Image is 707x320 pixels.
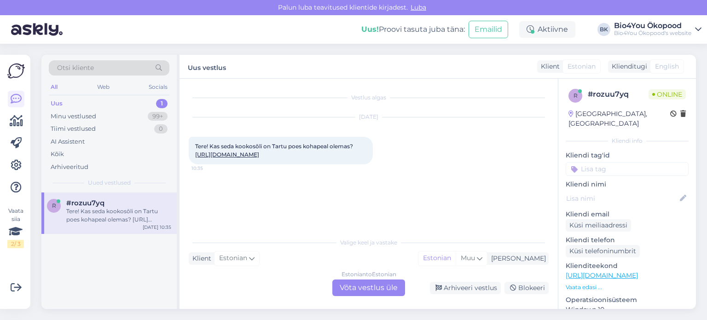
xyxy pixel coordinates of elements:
[566,193,678,204] input: Lisa nimi
[566,137,689,145] div: Kliendi info
[614,22,701,37] a: Bio4You ÖkopoodBio4You Ökopood's website
[597,23,610,36] div: BK
[469,21,508,38] button: Emailid
[566,162,689,176] input: Lisa tag
[342,270,396,279] div: Estonian to Estonian
[614,29,691,37] div: Bio4You Ökopood's website
[7,240,24,248] div: 2 / 3
[332,279,405,296] div: Võta vestlus üle
[574,92,578,99] span: r
[49,81,59,93] div: All
[566,283,689,291] p: Vaata edasi ...
[189,239,549,247] div: Valige keel ja vastake
[148,112,168,121] div: 99+
[51,137,85,146] div: AI Assistent
[461,254,475,262] span: Muu
[191,165,226,172] span: 10:35
[361,24,465,35] div: Proovi tasuta juba täna:
[195,151,259,158] a: [URL][DOMAIN_NAME]
[51,99,63,108] div: Uus
[566,180,689,189] p: Kliendi nimi
[418,251,456,265] div: Estonian
[66,207,171,224] div: Tere! Kas seda kookosõli on Tartu poes kohapeal olemas? [URL][DOMAIN_NAME]
[504,282,549,294] div: Blokeeri
[608,62,647,71] div: Klienditugi
[566,209,689,219] p: Kliendi email
[649,89,686,99] span: Online
[566,245,640,257] div: Küsi telefoninumbrit
[95,81,111,93] div: Web
[614,22,691,29] div: Bio4You Ökopood
[487,254,546,263] div: [PERSON_NAME]
[566,261,689,271] p: Klienditeekond
[51,150,64,159] div: Kõik
[568,109,670,128] div: [GEOGRAPHIC_DATA], [GEOGRAPHIC_DATA]
[566,295,689,305] p: Operatsioonisüsteem
[51,163,88,172] div: Arhiveeritud
[361,25,379,34] b: Uus!
[7,62,25,80] img: Askly Logo
[88,179,131,187] span: Uued vestlused
[566,271,638,279] a: [URL][DOMAIN_NAME]
[51,124,96,134] div: Tiimi vestlused
[189,93,549,102] div: Vestlus algas
[566,219,631,232] div: Küsi meiliaadressi
[219,253,247,263] span: Estonian
[52,202,56,209] span: r
[195,143,353,158] span: Tere! Kas seda kookosõli on Tartu poes kohapeal olemas?
[519,21,575,38] div: Aktiivne
[408,3,429,12] span: Luba
[430,282,501,294] div: Arhiveeri vestlus
[7,207,24,248] div: Vaata siia
[147,81,169,93] div: Socials
[566,305,689,314] p: Windows 10
[189,254,211,263] div: Klient
[66,199,104,207] span: #rozuu7yq
[154,124,168,134] div: 0
[566,151,689,160] p: Kliendi tag'id
[655,62,679,71] span: English
[189,113,549,121] div: [DATE]
[156,99,168,108] div: 1
[188,60,226,73] label: Uus vestlus
[51,112,96,121] div: Minu vestlused
[588,89,649,100] div: # rozuu7yq
[568,62,596,71] span: Estonian
[57,63,94,73] span: Otsi kliente
[143,224,171,231] div: [DATE] 10:35
[566,235,689,245] p: Kliendi telefon
[537,62,560,71] div: Klient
